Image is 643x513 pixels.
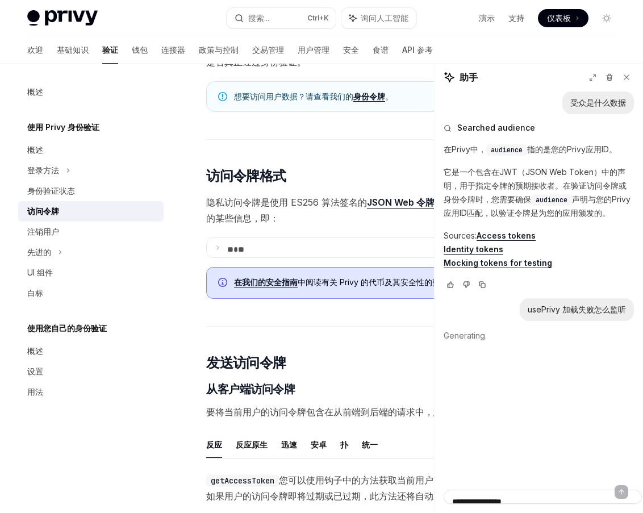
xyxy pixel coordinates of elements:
[615,485,628,499] button: 发送消息
[18,382,164,402] a: 用法
[508,12,524,24] a: 支持
[298,36,329,64] a: 用户管理
[27,268,53,277] font: UI 组件
[27,366,43,376] font: 设置
[444,244,503,255] a: Identity tokens
[311,431,327,458] button: 安卓
[18,201,164,222] a: 访问令牌
[307,14,319,22] font: Ctrl
[444,165,634,220] p: 它是一个包含在JWT（JSON Web Token）中的声明，用于指定令牌的预期接收者。在验证访问令牌或身份令牌时，您需要确保 声明与您的Privy应用ID匹配，以验证令牌是为您的应用颁发的。
[161,45,185,55] font: 连接器
[206,197,367,208] font: 隐私访问令牌是使用 ES256 算法签名的
[199,36,239,64] a: 政策与控制
[379,474,561,486] font: 获取当前用户的 Privy 令牌（以字符串形式）
[27,122,99,132] font: 使用 Privy 身份验证
[298,45,329,55] font: 用户管理
[236,440,268,449] font: 反应原生
[161,36,185,64] a: 连接器
[444,143,634,156] p: 在Privy中， 指的是您的Privy应用ID。
[252,36,284,64] a: 交易管理
[343,45,359,55] font: 安全
[18,283,164,303] a: 白标
[132,36,148,64] a: 钱包
[538,9,588,27] a: 仪表板
[477,231,536,241] a: Access tokens
[236,431,268,458] button: 反应原生
[234,277,298,287] a: 在我们的安全指南
[457,122,535,134] span: Searched audience
[218,278,229,289] svg: 信息
[27,288,43,298] font: 白标
[311,440,327,449] font: 安卓
[206,440,222,449] font: 反应
[373,36,389,64] a: 食谱
[102,36,118,64] a: 验证
[27,145,43,155] font: 概述
[319,14,329,22] font: +K
[27,227,59,236] font: 注销用户
[18,181,164,201] a: 身份验证状态
[281,431,297,458] button: 迅速
[27,387,43,397] font: 用法
[343,36,359,64] a: 安全
[27,206,59,216] font: 访问令牌
[528,304,626,315] div: usePrivy 加载失败怎么监听
[362,431,378,458] button: 统一
[508,13,524,23] font: 支持
[362,440,378,449] font: 统一
[570,98,626,107] font: 受众是什么数据
[281,440,297,449] font: 迅速
[218,92,227,101] svg: 笔记
[491,145,523,155] span: audience
[27,323,107,333] font: 使用您自己的身份验证
[206,168,286,184] font: 访问令牌格式
[353,91,385,102] a: 身份令牌
[27,186,75,195] font: 身份验证状态
[598,9,616,27] button: 切换暗模式
[340,440,348,449] font: 扑
[57,36,89,64] a: 基础知识
[547,13,571,23] font: 仪表板
[460,72,478,83] font: 助手
[298,277,464,287] font: 中阅读有关 Privy 的代币及其安全性的更多信息
[206,431,222,458] button: 反应
[18,262,164,283] a: UI 组件
[248,13,269,23] font: 搜索...
[18,361,164,382] a: 设置
[444,122,634,134] button: Searched audience
[479,12,495,24] a: 演示
[206,354,286,371] font: 发送访问令牌
[18,82,164,102] a: 概述
[227,8,336,28] button: 搜索...Ctrl+K
[353,91,385,101] font: 身份令牌
[206,474,279,487] code: getAccessToken
[402,45,433,55] font: API 参考
[206,406,597,418] font: 要将当前用户的访问令牌包含在从前端到后端的请求中，您首先需要检索它，然后适当地发送它。
[27,247,51,257] font: 先进的
[373,45,389,55] font: 食谱
[479,13,495,23] font: 演示
[340,431,348,458] button: 扑
[27,165,59,175] font: 登录方法
[402,36,433,64] a: API 参考
[27,45,43,55] font: 欢迎
[27,10,98,26] img: 灯光标志
[27,36,43,64] a: 欢迎
[444,258,552,268] a: Mocking tokens for testing
[206,382,295,396] font: 从客户端访问令牌
[27,87,43,97] font: 概述
[234,91,353,101] font: 想要访问用户数据？请查看我们的
[27,346,43,356] font: 概述
[18,341,164,361] a: 概述
[367,197,464,208] a: JSON Web 令牌 (JWT)
[444,229,634,270] p: Sources:
[199,45,239,55] font: 政策与控制
[132,45,148,55] font: 钱包
[18,140,164,160] a: 概述
[102,45,118,55] font: 验证
[385,91,393,101] font: 。
[252,45,284,55] font: 交易管理
[341,8,416,28] button: 询问人工智能
[361,13,408,23] font: 询问人工智能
